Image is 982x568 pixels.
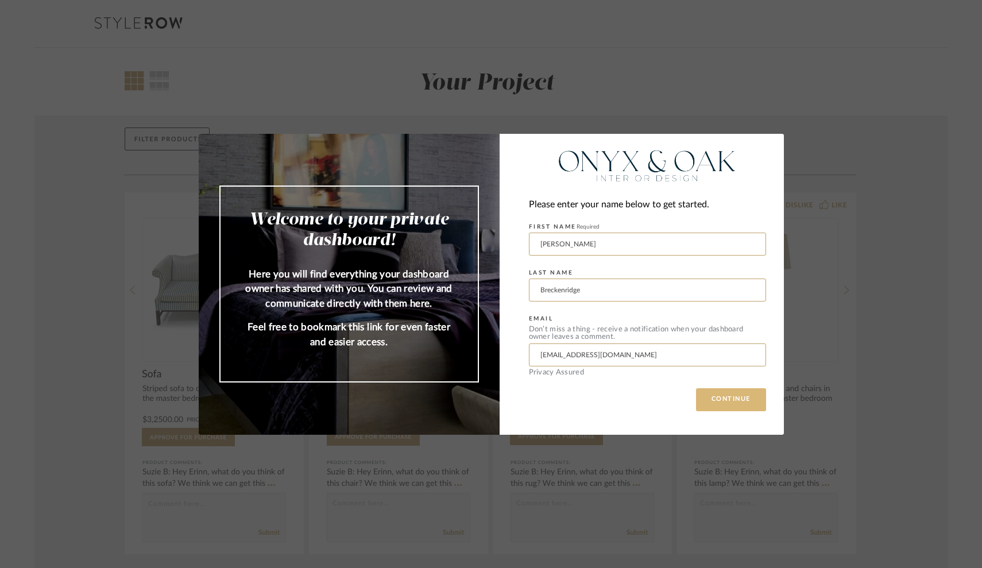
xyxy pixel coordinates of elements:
[243,210,455,251] h2: Welcome to your private dashboard!
[529,269,574,276] label: LAST NAME
[243,320,455,349] p: Feel free to bookmark this link for even faster and easier access.
[529,223,600,230] label: FIRST NAME
[243,267,455,311] p: Here you will find everything your dashboard owner has shared with you. You can review and commun...
[577,224,600,230] span: Required
[529,343,766,366] input: Enter Email
[529,369,766,376] div: Privacy Assured
[529,315,554,322] label: EMAIL
[529,233,766,256] input: Enter First Name
[529,279,766,302] input: Enter Last Name
[529,197,766,212] div: Please enter your name below to get started.
[529,326,766,341] div: Don’t miss a thing - receive a notification when your dashboard owner leaves a comment.
[696,388,766,411] button: CONTINUE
